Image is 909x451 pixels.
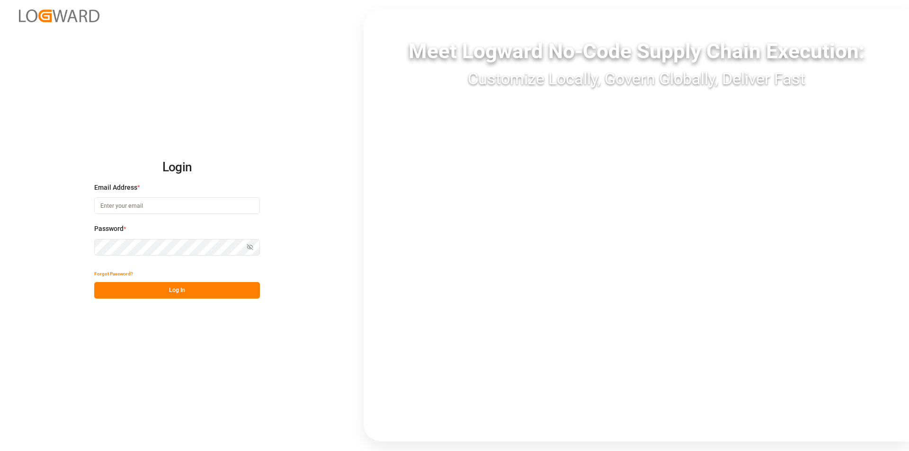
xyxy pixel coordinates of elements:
h2: Login [94,152,260,183]
img: Logward_new_orange.png [19,9,99,22]
div: Meet Logward No-Code Supply Chain Execution: [364,35,909,67]
input: Enter your email [94,197,260,214]
button: Log In [94,282,260,299]
button: Forgot Password? [94,265,133,282]
span: Password [94,224,124,234]
span: Email Address [94,183,137,193]
div: Customize Locally, Govern Globally, Deliver Fast [364,67,909,91]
